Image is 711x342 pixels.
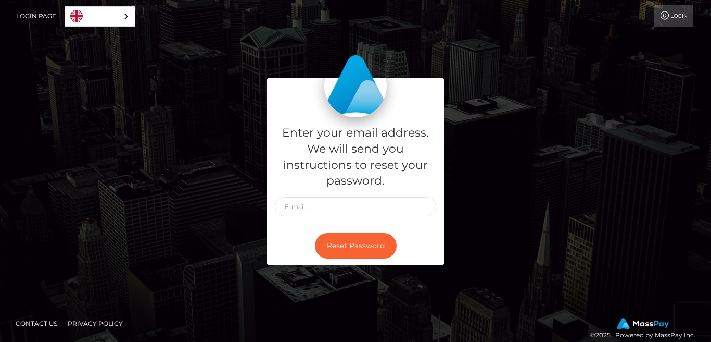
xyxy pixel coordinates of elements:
aside: Language selected: English [65,6,135,27]
img: MassPay Login [324,55,387,117]
img: MassPay [617,318,669,329]
div: © 2025 , Powered by MassPay Inc. [590,318,703,341]
a: Login [654,5,693,27]
a: Login Page [16,5,56,27]
button: Reset Password [315,233,397,259]
h5: Enter your email address. We will send you instructions to reset your password. [275,125,436,189]
a: Contact Us [11,315,61,332]
a: Privacy Policy [64,315,127,332]
input: E-mail... [275,197,436,216]
div: Language [65,6,135,27]
a: English [65,7,135,26]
